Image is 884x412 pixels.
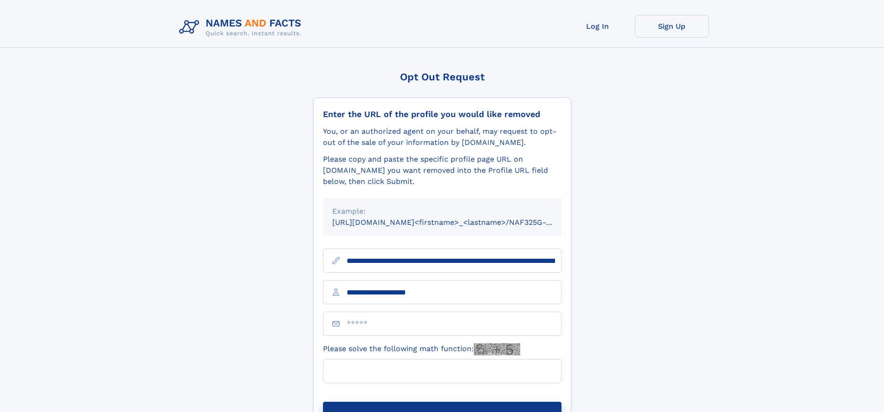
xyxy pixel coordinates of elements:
[323,343,520,355] label: Please solve the following math function:
[313,71,571,83] div: Opt Out Request
[323,109,561,119] div: Enter the URL of the profile you would like removed
[332,206,552,217] div: Example:
[561,15,635,38] a: Log In
[635,15,709,38] a: Sign Up
[175,15,309,40] img: Logo Names and Facts
[332,218,579,227] small: [URL][DOMAIN_NAME]<firstname>_<lastname>/NAF325G-xxxxxxxx
[323,154,561,187] div: Please copy and paste the specific profile page URL on [DOMAIN_NAME] you want removed into the Pr...
[323,126,561,148] div: You, or an authorized agent on your behalf, may request to opt-out of the sale of your informatio...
